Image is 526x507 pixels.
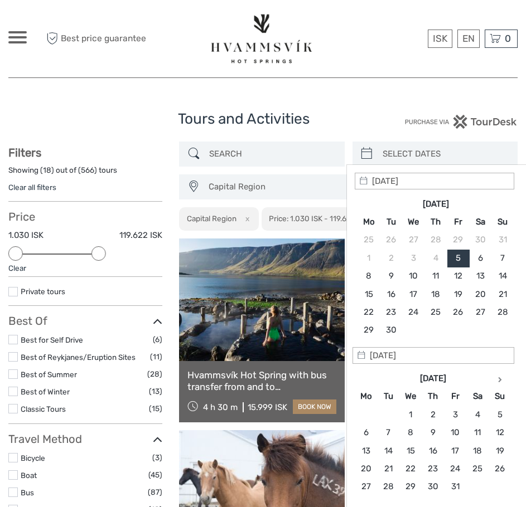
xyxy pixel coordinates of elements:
h1: Tours and Activities [178,110,348,128]
th: Tu [380,213,402,231]
th: Sa [466,388,489,406]
td: 4 [466,406,489,423]
td: 20 [355,460,377,477]
td: 30 [422,478,444,496]
th: Su [489,388,511,406]
td: 3 [402,249,424,267]
td: 25 [358,231,380,249]
td: 11 [466,424,489,442]
a: Best of Winter [21,387,70,396]
td: 2 [422,406,444,423]
h3: Travel Method [8,432,162,446]
a: Boat [21,471,37,480]
h2: Capital Region [187,214,237,223]
td: 14 [491,267,514,285]
td: 19 [447,285,469,303]
span: 4 h 30 m [203,402,238,412]
th: Fr [444,388,466,406]
td: 23 [380,304,402,321]
th: [DATE] [380,195,491,213]
td: 31 [444,478,466,496]
td: 26 [447,304,469,321]
a: Private tours [21,287,65,296]
button: Open LiveChat chat widget [128,17,142,31]
td: 6 [355,424,377,442]
input: SEARCH [205,144,339,164]
td: 1 [358,249,380,267]
a: Classic Tours [21,404,66,413]
td: 17 [444,442,466,460]
td: 24 [444,460,466,477]
div: Showing ( ) out of ( ) tours [8,165,162,182]
span: (13) [149,385,162,398]
span: 0 [503,33,513,44]
label: 1.030 ISK [8,230,44,241]
span: (3) [152,451,162,464]
button: Capital Region [204,178,512,196]
td: 1 [399,406,422,423]
td: 11 [424,267,447,285]
div: Clear [8,263,162,274]
td: 29 [399,478,422,496]
a: Hvammsvík Hot Spring with bus transfer from and to [GEOGRAPHIC_DATA] [187,369,336,392]
span: (87) [148,486,162,499]
td: 15 [399,442,422,460]
td: 23 [422,460,444,477]
td: 15 [358,285,380,303]
img: 3060-fc9f4620-2ca8-4157-96cf-ff9fd7402a81_logo_big.png [209,11,315,66]
td: 21 [491,285,514,303]
th: Th [422,388,444,406]
a: book now [293,399,336,414]
td: 4 [424,249,447,267]
td: 27 [355,478,377,496]
td: 31 [491,231,514,249]
td: 29 [358,321,380,339]
td: 19 [489,442,511,460]
label: 566 [81,165,94,175]
span: Best price guarantee [44,30,146,48]
td: 2 [380,249,402,267]
span: (28) [147,368,162,381]
td: 7 [491,249,514,267]
td: 30 [469,231,491,249]
p: We're away right now. Please check back later! [16,19,126,28]
td: 29 [447,231,469,249]
td: 12 [447,267,469,285]
label: 119.622 ISK [119,230,162,241]
span: (6) [153,333,162,346]
th: Sa [469,213,491,231]
td: 21 [377,460,399,477]
td: 9 [422,424,444,442]
td: 3 [444,406,466,423]
th: Fr [447,213,469,231]
td: 28 [491,304,514,321]
td: 8 [358,267,380,285]
th: We [399,388,422,406]
h3: Price [8,210,162,223]
input: SELECT DATES [378,144,512,164]
td: 13 [469,267,491,285]
td: 26 [489,460,511,477]
td: 5 [489,406,511,423]
td: 30 [380,321,402,339]
th: We [402,213,424,231]
td: 28 [424,231,447,249]
td: 22 [399,460,422,477]
td: 16 [380,285,402,303]
div: EN [457,30,480,48]
td: 24 [402,304,424,321]
h3: Best Of [8,314,162,328]
span: (45) [148,469,162,481]
th: [DATE] [377,369,489,387]
td: 12 [489,424,511,442]
th: Mo [358,213,380,231]
td: 20 [469,285,491,303]
td: 6 [469,249,491,267]
div: 15.999 ISK [248,402,287,412]
td: 18 [466,442,489,460]
td: 5 [447,249,469,267]
a: Best of Reykjanes/Eruption Sites [21,353,136,362]
td: 13 [355,442,377,460]
td: 22 [358,304,380,321]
